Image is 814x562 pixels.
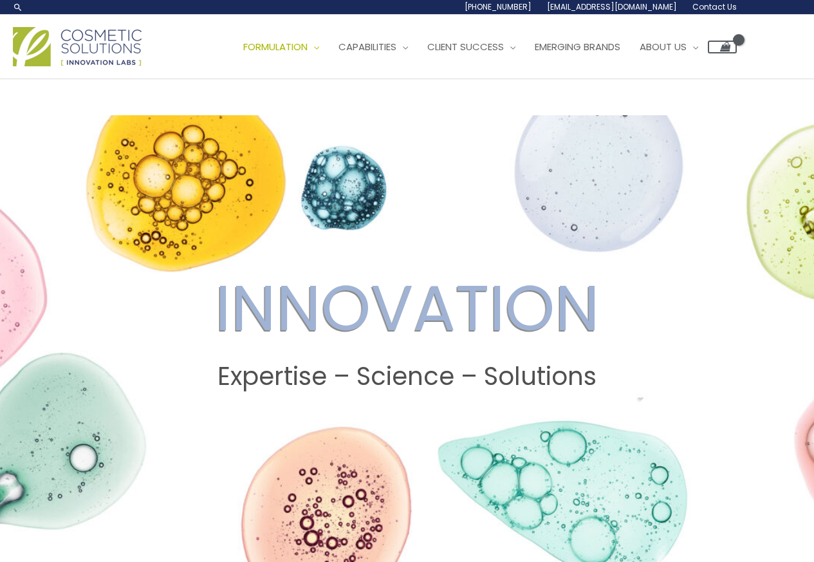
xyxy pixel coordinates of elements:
a: Formulation [234,28,329,66]
span: Contact Us [692,1,737,12]
h2: INNOVATION [12,270,802,346]
span: Client Success [427,40,504,53]
a: View Shopping Cart, empty [708,41,737,53]
a: About Us [630,28,708,66]
a: Client Success [418,28,525,66]
nav: Site Navigation [224,28,737,66]
a: Search icon link [13,2,23,12]
img: Cosmetic Solutions Logo [13,27,142,66]
span: Capabilities [338,40,396,53]
a: Capabilities [329,28,418,66]
span: [PHONE_NUMBER] [465,1,532,12]
span: Formulation [243,40,308,53]
h2: Expertise – Science – Solutions [12,362,802,391]
span: [EMAIL_ADDRESS][DOMAIN_NAME] [547,1,677,12]
span: About Us [640,40,687,53]
a: Emerging Brands [525,28,630,66]
span: Emerging Brands [535,40,620,53]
